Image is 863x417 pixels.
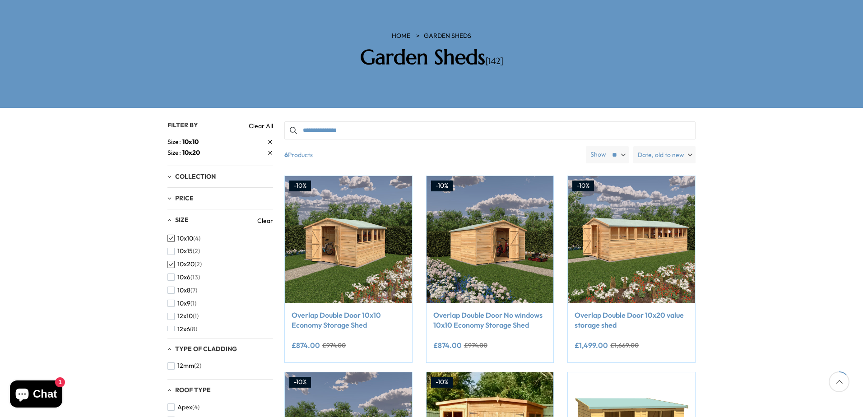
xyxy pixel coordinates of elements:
span: 10x20 [177,260,195,268]
span: 10x9 [177,300,190,307]
button: 10x20 [167,258,202,271]
button: 12x10 [167,310,199,323]
span: Date, old to new [638,146,684,163]
a: Garden Sheds [424,32,471,41]
h2: Garden Sheds [303,45,560,69]
span: 10x20 [182,148,200,157]
span: (13) [190,273,200,281]
a: Overlap Double Door 10x10 Economy Storage Shed [292,310,405,330]
span: Size [167,137,182,147]
span: Size [167,148,182,158]
span: Filter By [167,121,198,129]
span: Apex [177,403,192,411]
button: 12mm [167,359,201,372]
a: Clear [257,216,273,225]
button: 10x8 [167,284,197,297]
span: 10x10 [182,138,199,146]
inbox-online-store-chat: Shopify online store chat [7,380,65,410]
span: (2) [193,247,200,255]
del: £1,669.00 [610,342,639,348]
span: (1) [193,312,199,320]
input: Search products [284,121,696,139]
span: Size [175,216,189,224]
div: -10% [572,181,594,191]
span: 12x10 [177,312,193,320]
span: 12mm [177,362,194,370]
span: (4) [193,235,200,242]
button: 10x6 [167,271,200,284]
label: Show [590,150,606,159]
ins: £1,499.00 [575,342,608,349]
span: Roof Type [175,386,211,394]
span: 10x8 [177,287,190,294]
span: (2) [195,260,202,268]
span: [142] [485,56,503,67]
span: (7) [190,287,197,294]
a: Overlap Double Door No windows 10x10 Economy Storage Shed [433,310,547,330]
div: -10% [289,377,311,388]
span: 10x6 [177,273,190,281]
span: 12x6 [177,325,190,333]
span: (2) [194,362,201,370]
b: 6 [284,146,288,163]
span: (4) [192,403,200,411]
span: Collection [175,172,216,181]
a: Clear All [249,121,273,130]
span: Products [281,146,582,163]
div: -10% [431,181,453,191]
a: HOME [392,32,410,41]
ins: £874.00 [292,342,320,349]
label: Date, old to new [633,146,696,163]
a: Overlap Double Door 10x20 value storage shed [575,310,688,330]
span: Type of Cladding [175,345,237,353]
button: 12x6 [167,323,197,336]
span: (1) [190,300,196,307]
span: Price [175,194,194,202]
button: 10x9 [167,297,196,310]
div: -10% [431,377,453,388]
ins: £874.00 [433,342,462,349]
button: Apex [167,401,200,414]
span: 10x10 [177,235,193,242]
del: £974.00 [322,342,346,348]
span: (8) [190,325,197,333]
button: 10x15 [167,245,200,258]
del: £974.00 [464,342,487,348]
span: 10x15 [177,247,193,255]
div: -10% [289,181,311,191]
button: 10x10 [167,232,200,245]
